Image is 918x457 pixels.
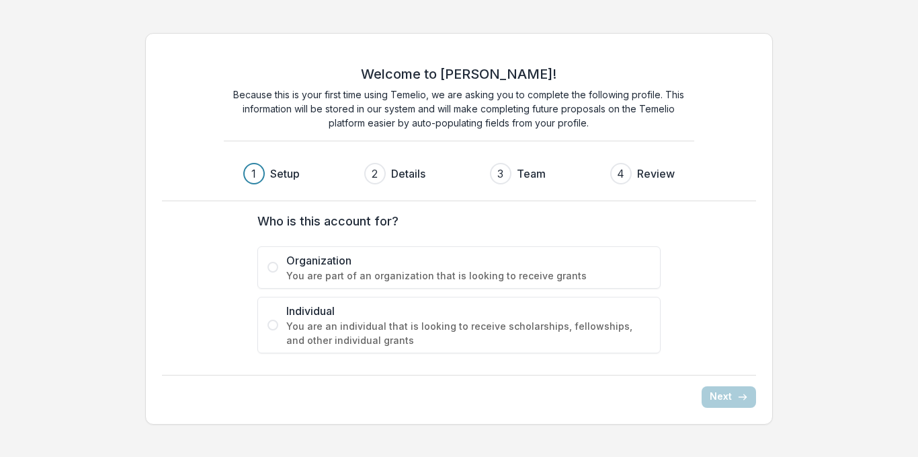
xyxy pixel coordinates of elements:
[637,166,675,182] h3: Review
[617,166,624,182] div: 4
[286,269,651,283] span: You are part of an organization that is looking to receive grants
[702,386,756,408] button: Next
[251,166,256,182] div: 1
[286,319,651,347] span: You are an individual that is looking to receive scholarships, fellowships, and other individual ...
[243,163,675,184] div: Progress
[257,212,653,230] label: Who is this account for?
[391,166,425,182] h3: Details
[286,303,651,319] span: Individual
[517,166,546,182] h3: Team
[497,166,503,182] div: 3
[361,66,556,82] h2: Welcome to [PERSON_NAME]!
[270,166,300,182] h3: Setup
[286,252,651,269] span: Organization
[224,87,694,130] p: Because this is your first time using Temelio, we are asking you to complete the following profil...
[372,166,378,182] div: 2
